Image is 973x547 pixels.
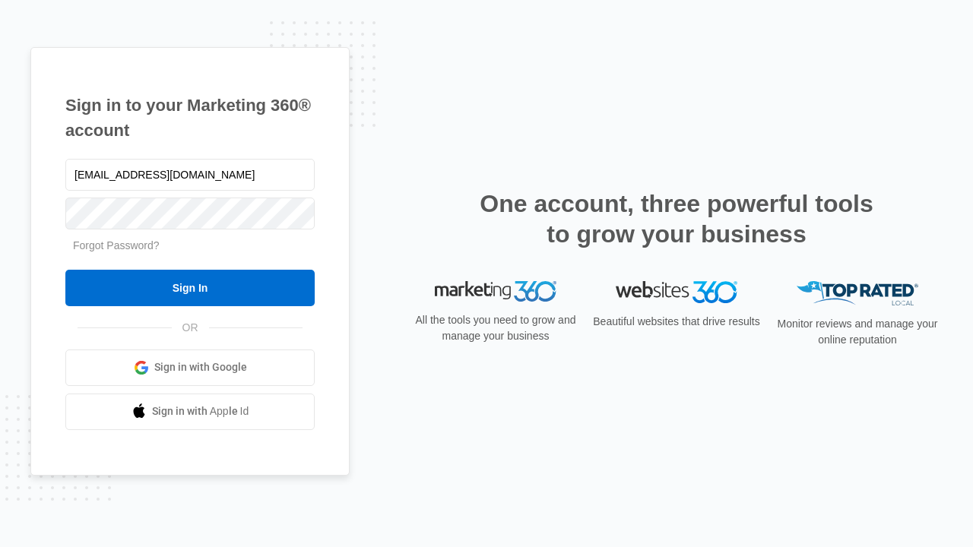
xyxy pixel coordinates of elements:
[154,359,247,375] span: Sign in with Google
[65,93,315,143] h1: Sign in to your Marketing 360® account
[435,281,556,302] img: Marketing 360
[797,281,918,306] img: Top Rated Local
[73,239,160,251] a: Forgot Password?
[410,312,581,344] p: All the tools you need to grow and manage your business
[65,349,315,386] a: Sign in with Google
[65,270,315,306] input: Sign In
[65,159,315,191] input: Email
[772,316,943,348] p: Monitor reviews and manage your online reputation
[616,281,737,303] img: Websites 360
[591,314,762,330] p: Beautiful websites that drive results
[172,320,209,336] span: OR
[475,188,878,249] h2: One account, three powerful tools to grow your business
[152,403,249,419] span: Sign in with Apple Id
[65,394,315,430] a: Sign in with Apple Id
